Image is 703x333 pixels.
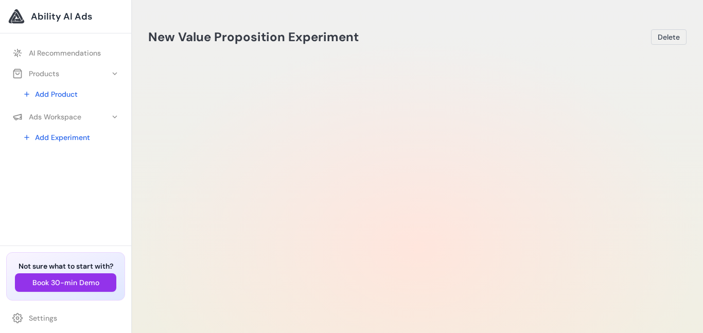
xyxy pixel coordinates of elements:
a: Add Experiment [16,128,125,147]
a: Ability AI Ads [8,8,123,25]
span: Ability AI Ads [31,9,92,24]
div: Products [12,68,59,79]
button: Delete [651,29,687,45]
button: Ads Workspace [6,108,125,126]
a: Settings [6,309,125,327]
a: Add Product [16,85,125,103]
span: New Value Proposition Experiment [148,29,359,45]
button: Book 30-min Demo [15,273,116,292]
button: Products [6,64,125,83]
a: AI Recommendations [6,44,125,62]
h3: Not sure what to start with? [15,261,116,271]
span: Delete [658,32,680,42]
div: Ads Workspace [12,112,81,122]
